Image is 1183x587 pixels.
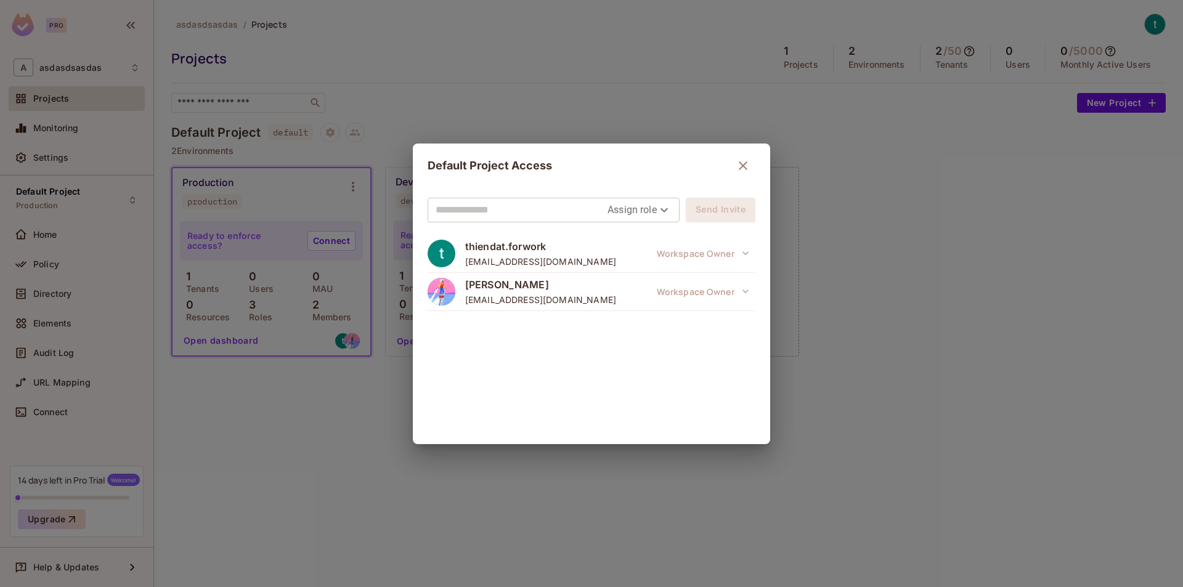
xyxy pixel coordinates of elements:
span: This role was granted at the workspace level [651,279,755,304]
span: This role was granted at the workspace level [651,241,755,265]
img: ACg8ocKp2fx9LLWHA9nLrpVDzlXtGyBrjMLtqtfMte1YE91OWvWd-XEEdw=s96-c [428,278,455,306]
span: [EMAIL_ADDRESS][DOMAIN_NAME] [465,294,616,306]
div: Assign role [608,200,672,220]
button: Workspace Owner [651,241,755,265]
div: Default Project Access [428,153,755,178]
button: Workspace Owner [651,279,755,304]
span: thiendat.forwork [465,240,616,253]
span: [EMAIL_ADDRESS][DOMAIN_NAME] [465,256,616,267]
img: ACg8ocLP7PdksGvqpn5z-TIQHfR7O4K2QS8AuffgXU2jFLSxfPgj=s96-c [428,240,455,267]
button: Send Invite [686,198,755,222]
span: [PERSON_NAME] [465,278,616,291]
